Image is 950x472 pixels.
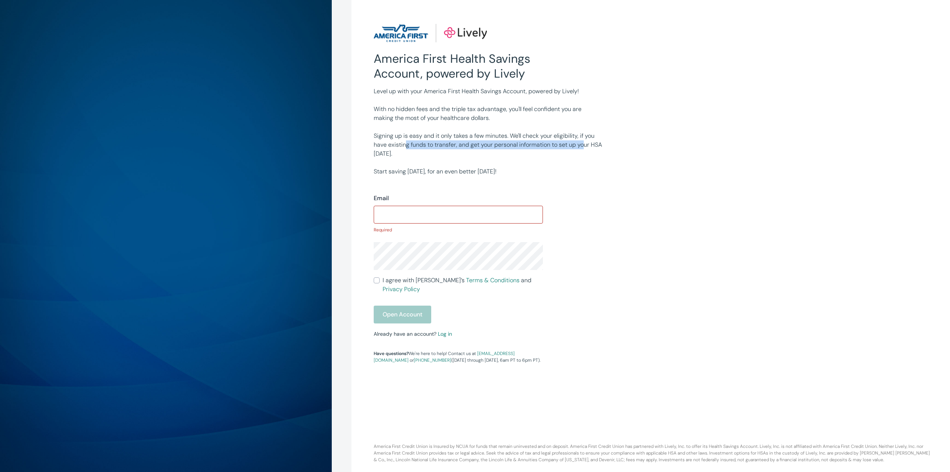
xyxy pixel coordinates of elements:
[374,87,602,96] p: Level up with your America First Health Savings Account, powered by Lively!
[374,51,543,81] h2: America First Health Savings Account, powered by Lively
[374,105,602,123] p: With no hidden fees and the triple tax advantage, you'll feel confident you are making the most o...
[374,350,543,364] p: We're here to help! Contact us at or ([DATE] through [DATE], 6am PT to 6pm PT).
[374,24,487,42] img: Lively
[374,351,409,357] strong: Have questions?
[374,227,543,233] p: Required
[383,276,543,294] span: I agree with [PERSON_NAME]’s and
[414,357,451,363] a: [PHONE_NUMBER]
[369,425,932,463] p: America First Credit Union is Insured by NCUA for funds that remain uninvested and on deposit. Am...
[374,131,602,158] p: Signing up is easy and it only takes a few minutes. We'll check your eligibility, if you have exi...
[466,276,520,284] a: Terms & Conditions
[374,331,452,337] small: Already have an account?
[374,167,602,176] p: Start saving [DATE], for an even better [DATE]!
[438,331,452,337] a: Log in
[374,194,389,203] label: Email
[383,285,420,293] a: Privacy Policy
